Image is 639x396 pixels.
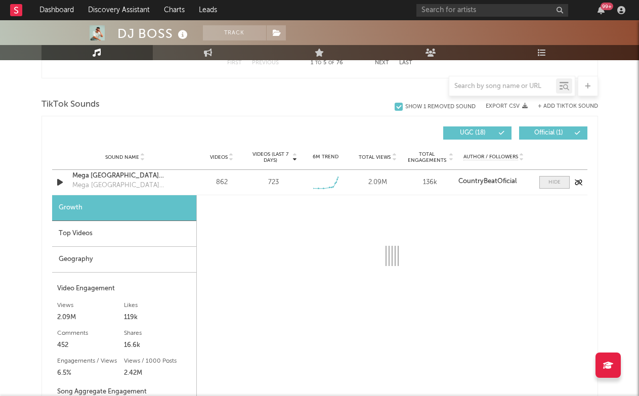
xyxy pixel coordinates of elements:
[57,367,124,379] div: 6.5%
[601,3,613,10] div: 99 +
[416,4,568,17] input: Search for artists
[198,178,245,188] div: 862
[299,57,355,69] div: 1 5 76
[463,154,518,160] span: Author / Followers
[519,126,587,140] button: Official(1)
[105,154,139,160] span: Sound Name
[449,82,556,91] input: Search by song name or URL
[375,60,389,66] button: Next
[443,126,512,140] button: UGC(18)
[124,339,191,351] div: 16.6k
[354,178,401,188] div: 2.09M
[405,104,476,110] div: Show 1 Removed Sound
[359,154,391,160] span: Total Views
[528,104,598,109] button: + Add TikTok Sound
[57,312,124,324] div: 2.09M
[250,151,291,163] span: Videos (last 7 days)
[57,327,124,339] div: Comments
[124,355,191,367] div: Views / 1000 Posts
[268,178,279,188] div: 723
[302,153,349,161] div: 6M Trend
[486,103,528,109] button: Export CSV
[57,299,124,312] div: Views
[72,171,178,181] a: Mega [GEOGRAPHIC_DATA][PERSON_NAME]
[124,299,191,312] div: Likes
[526,130,572,136] span: Official ( 1 )
[57,283,191,295] div: Video Engagement
[210,154,228,160] span: Videos
[328,61,334,65] span: of
[458,178,529,185] a: CountryBeatOficial
[52,195,196,221] div: Growth
[52,221,196,247] div: Top Videos
[252,60,279,66] button: Previous
[598,6,605,14] button: 99+
[406,151,447,163] span: Total Engagements
[227,60,242,66] button: First
[315,61,321,65] span: to
[72,181,178,191] div: Mega [GEOGRAPHIC_DATA][PERSON_NAME]
[41,99,100,111] span: TikTok Sounds
[124,312,191,324] div: 119k
[57,339,124,351] div: 452
[52,247,196,273] div: Geography
[203,25,266,40] button: Track
[399,60,412,66] button: Last
[406,178,453,188] div: 136k
[538,104,598,109] button: + Add TikTok Sound
[458,178,517,185] strong: CountryBeatOficial
[117,25,190,42] div: DJ BOSS
[124,367,191,379] div: 2.42M
[57,355,124,367] div: Engagements / Views
[124,327,191,339] div: Shares
[450,130,496,136] span: UGC ( 18 )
